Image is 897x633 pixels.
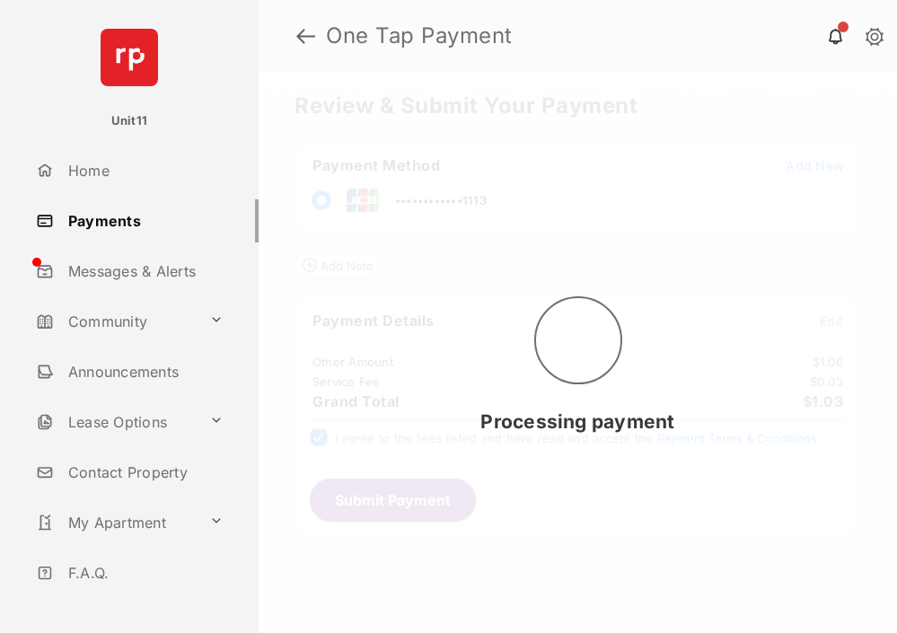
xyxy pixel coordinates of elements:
a: F.A.Q. [29,551,259,594]
a: Payments [29,199,259,242]
img: svg+xml;base64,PHN2ZyB4bWxucz0iaHR0cDovL3d3dy53My5vcmcvMjAwMC9zdmciIHdpZHRoPSI2NCIgaGVpZ2h0PSI2NC... [101,29,158,86]
a: Home [29,149,259,192]
a: My Apartment [29,501,202,544]
a: Announcements [29,350,259,393]
a: Lease Options [29,400,202,444]
a: Community [29,300,202,343]
a: Contact Property [29,451,259,494]
a: Messages & Alerts [29,250,259,293]
strong: One Tap Payment [326,25,868,47]
span: Processing payment [480,410,674,433]
p: Unit11 [111,112,148,130]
